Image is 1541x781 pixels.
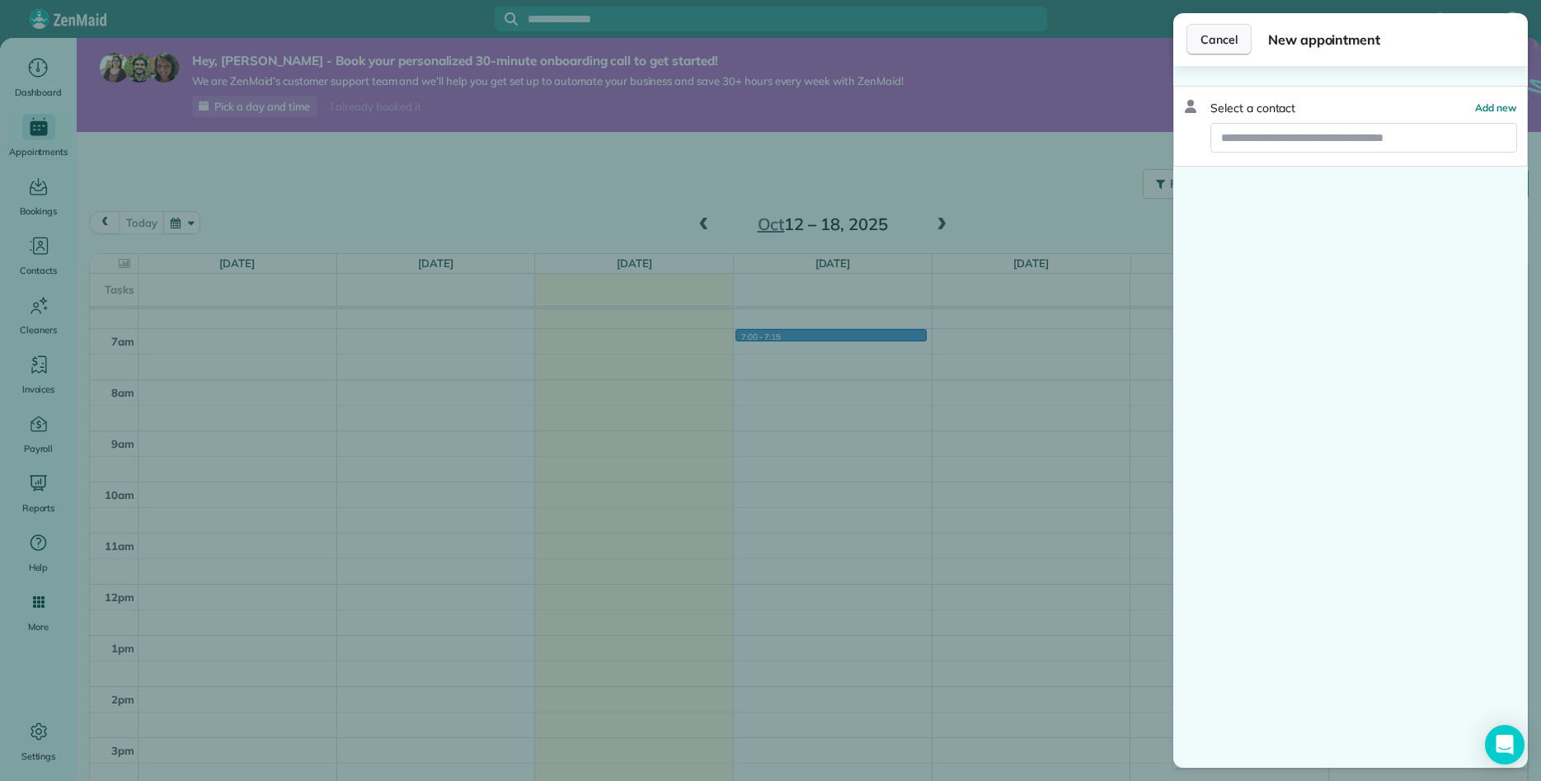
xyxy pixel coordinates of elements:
[1485,725,1525,765] div: Open Intercom Messenger
[1475,100,1517,116] button: Add new
[1186,24,1252,55] button: Cancel
[1200,31,1238,48] span: Cancel
[1210,100,1295,116] span: Select a contact
[1268,30,1515,49] span: New appointment
[1475,101,1517,114] span: Add new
